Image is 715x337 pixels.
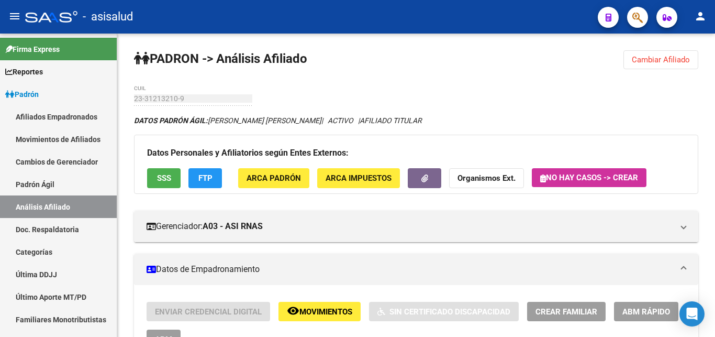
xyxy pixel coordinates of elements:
[198,174,213,183] span: FTP
[134,116,321,125] span: [PERSON_NAME] [PERSON_NAME]
[278,302,361,321] button: Movimientos
[5,89,39,100] span: Padrón
[449,168,524,188] button: Organismos Ext.
[247,174,301,183] span: ARCA Padrón
[134,51,307,66] strong: PADRON -> Análisis Afiliado
[535,307,597,317] span: Crear Familiar
[360,116,422,125] span: AFILIADO TITULAR
[527,302,606,321] button: Crear Familiar
[203,221,263,232] strong: A03 - ASI RNAS
[5,66,43,78] span: Reportes
[532,168,646,187] button: No hay casos -> Crear
[389,307,510,317] span: Sin Certificado Discapacidad
[147,264,673,275] mat-panel-title: Datos de Empadronamiento
[134,211,698,242] mat-expansion-panel-header: Gerenciador:A03 - ASI RNAS
[623,50,698,69] button: Cambiar Afiliado
[299,307,352,317] span: Movimientos
[679,301,705,327] div: Open Intercom Messenger
[317,168,400,188] button: ARCA Impuestos
[188,168,222,188] button: FTP
[157,174,171,183] span: SSS
[694,10,707,23] mat-icon: person
[147,168,181,188] button: SSS
[614,302,678,321] button: ABM Rápido
[8,10,21,23] mat-icon: menu
[134,116,422,125] i: | ACTIVO |
[622,307,670,317] span: ABM Rápido
[326,174,392,183] span: ARCA Impuestos
[147,146,685,160] h3: Datos Personales y Afiliatorios según Entes Externos:
[540,173,638,182] span: No hay casos -> Crear
[155,307,262,317] span: Enviar Credencial Digital
[287,305,299,317] mat-icon: remove_red_eye
[134,254,698,285] mat-expansion-panel-header: Datos de Empadronamiento
[83,5,133,28] span: - asisalud
[147,302,270,321] button: Enviar Credencial Digital
[134,116,208,125] strong: DATOS PADRÓN ÁGIL:
[632,55,690,64] span: Cambiar Afiliado
[457,174,516,183] strong: Organismos Ext.
[5,44,60,55] span: Firma Express
[238,168,309,188] button: ARCA Padrón
[147,221,673,232] mat-panel-title: Gerenciador:
[369,302,519,321] button: Sin Certificado Discapacidad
